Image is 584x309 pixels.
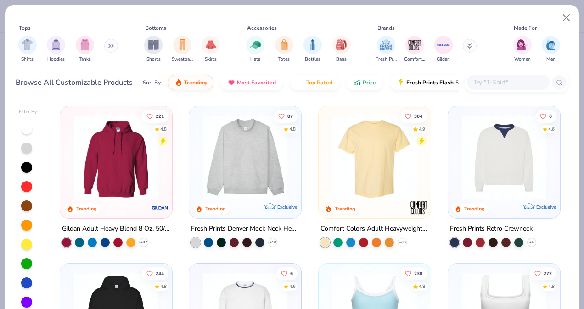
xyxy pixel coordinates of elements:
div: Bottoms [145,24,166,32]
img: Fresh Prints Image [379,38,393,52]
div: Accessories [247,24,277,32]
div: filter for Women [513,36,532,63]
span: 272 [544,271,552,276]
button: Fresh Prints Flash5 day delivery [390,75,496,90]
span: Fresh Prints [376,56,397,63]
span: 238 [414,271,422,276]
div: 4.8 [160,126,167,132]
img: Skirts Image [206,39,216,50]
span: 304 [414,114,422,118]
img: Comfort Colors logo [410,199,428,217]
img: Tanks Image [80,39,90,50]
span: Skirts [205,56,217,63]
img: flash.gif [397,79,404,86]
div: filter for Hats [246,36,264,63]
img: Bottles Image [308,39,318,50]
div: 4.6 [548,126,555,132]
span: + 60 [399,240,406,245]
button: filter button [434,36,453,63]
span: Gildan [437,56,450,63]
span: Sweatpants [172,56,193,63]
button: Like [274,110,298,122]
span: 244 [156,271,164,276]
img: Hoodies Image [51,39,61,50]
img: trending.gif [175,79,182,86]
div: 4.8 [419,283,425,290]
span: 87 [288,114,293,118]
button: Like [400,110,427,122]
span: Price [363,79,376,86]
div: filter for Sweatpants [172,36,193,63]
button: Price [347,75,383,90]
span: Fresh Prints Flash [406,79,454,86]
div: 4.8 [160,283,167,290]
div: 4.8 [548,283,555,290]
img: most_fav.gif [228,79,235,86]
span: Exclusive [536,204,556,210]
img: Comfort Colors Image [408,38,421,52]
span: Comfort Colors [404,56,425,63]
button: Like [400,267,427,280]
img: TopRated.gif [297,79,304,86]
div: filter for Shirts [18,36,37,63]
button: Like [277,267,298,280]
span: Bottles [305,56,320,63]
img: a164e800-7022-4571-a324-30c76f641635 [163,116,256,200]
span: Bags [336,56,347,63]
button: Like [142,267,168,280]
span: Tanks [79,56,91,63]
div: filter for Fresh Prints [376,36,397,63]
button: Like [530,267,556,280]
span: Hoodies [47,56,65,63]
span: + 10 [270,240,276,245]
div: filter for Bottles [303,36,322,63]
span: Hats [250,56,260,63]
button: Like [535,110,556,122]
div: Sort By [143,78,161,87]
button: filter button [202,36,220,63]
img: Hats Image [250,39,261,50]
img: 029b8af0-80e6-406f-9fdc-fdf898547912 [328,116,421,200]
button: filter button [246,36,264,63]
div: filter for Comfort Colors [404,36,425,63]
span: 5 day delivery [455,77,489,88]
div: Filter By [19,109,37,116]
div: filter for Skirts [202,36,220,63]
button: filter button [542,36,560,63]
div: filter for Hoodies [47,36,65,63]
img: 3abb6cdb-110e-4e18-92a0-dbcd4e53f056 [457,116,551,200]
img: Totes Image [279,39,289,50]
div: Fresh Prints Denver Mock Neck Heavyweight Sweatshirt [191,223,299,235]
button: filter button [18,36,37,63]
button: filter button [275,36,293,63]
button: Trending [168,75,213,90]
img: Women Image [517,39,528,50]
button: Close [558,9,575,27]
span: Trending [184,79,207,86]
button: filter button [303,36,322,63]
button: Top Rated [290,75,339,90]
span: Women [514,56,531,63]
div: filter for Gildan [434,36,453,63]
span: 6 [291,271,293,276]
div: Made For [514,24,537,32]
div: filter for Men [542,36,560,63]
img: Gildan Image [437,38,450,52]
button: Most Favorited [221,75,283,90]
div: Comfort Colors Adult Heavyweight T-Shirt [320,223,429,235]
span: Exclusive [277,204,297,210]
button: filter button [172,36,193,63]
div: Brands [377,24,395,32]
div: filter for Bags [332,36,351,63]
span: 221 [156,114,164,118]
img: Shorts Image [148,39,159,50]
button: filter button [376,36,397,63]
div: 4.6 [290,283,296,290]
div: Fresh Prints Retro Crewneck [450,223,533,235]
img: Bags Image [336,39,346,50]
button: filter button [47,36,65,63]
span: + 37 [140,240,147,245]
div: filter for Shorts [144,36,163,63]
img: Sweatpants Image [177,39,187,50]
img: Shirts Image [22,39,33,50]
